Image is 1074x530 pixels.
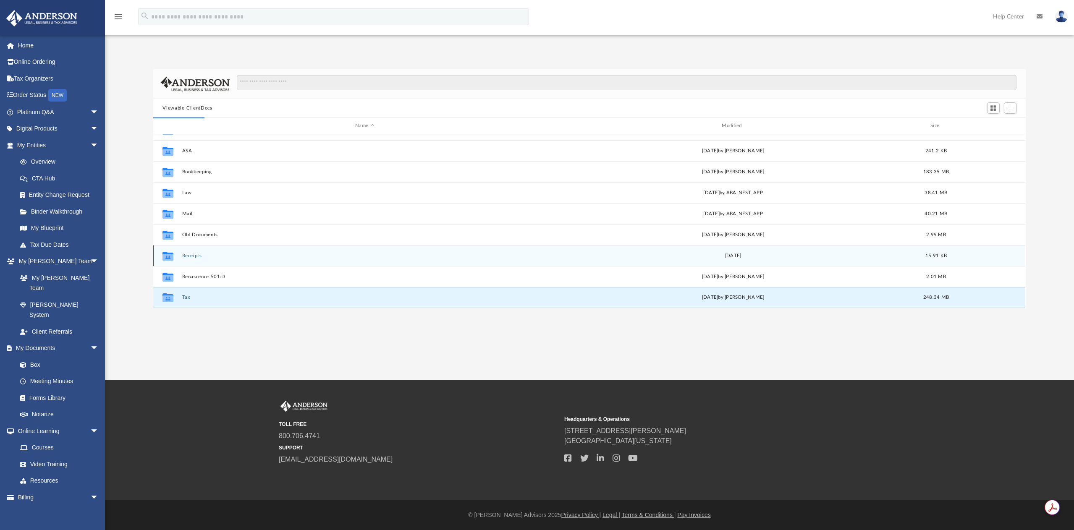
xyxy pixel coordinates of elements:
a: Online Ordering [6,54,111,70]
a: Digital Productsarrow_drop_down [6,120,111,137]
div: id [957,122,1016,130]
a: Order StatusNEW [6,87,111,104]
a: Pay Invoices [677,512,710,518]
a: Entity Change Request [12,187,111,204]
div: [DATE] by ABA_NEST_APP [551,210,916,218]
a: My Entitiesarrow_drop_down [6,137,111,154]
a: Legal | [602,512,620,518]
button: Mail [182,211,547,217]
a: [PERSON_NAME] System [12,296,107,323]
a: Tax Due Dates [12,236,111,253]
i: menu [113,12,123,22]
span: arrow_drop_down [90,120,107,138]
span: arrow_drop_down [90,104,107,121]
a: [GEOGRAPHIC_DATA][US_STATE] [564,437,672,444]
a: Privacy Policy | [561,512,601,518]
a: Billingarrow_drop_down [6,489,111,506]
button: Receipts [182,253,547,258]
span: arrow_drop_down [90,253,107,270]
div: grid [153,134,1025,308]
button: Old Documents [182,232,547,238]
a: Binder Walkthrough [12,203,111,220]
div: id [157,122,178,130]
a: Meeting Minutes [12,373,107,390]
button: Add [1004,102,1016,114]
div: [DATE] by [PERSON_NAME] [551,273,916,281]
span: 2.01 MB [926,274,946,279]
a: Tax Organizers [6,70,111,87]
img: Anderson Advisors Platinum Portal [4,10,80,26]
a: Platinum Q&Aarrow_drop_down [6,104,111,120]
img: User Pic [1055,10,1068,23]
span: 2.99 MB [926,232,946,237]
a: Notarize [12,406,107,423]
span: 241.2 KB [925,149,947,153]
a: Online Learningarrow_drop_down [6,423,107,439]
button: Law [182,190,547,196]
a: My [PERSON_NAME] Team [12,269,103,296]
a: Terms & Conditions | [622,512,676,518]
a: Forms Library [12,389,103,406]
button: Viewable-ClientDocs [162,104,212,112]
div: Name [182,122,547,130]
div: [DATE] by [PERSON_NAME] [551,147,916,155]
div: NEW [48,89,67,102]
a: 800.706.4741 [279,432,320,439]
button: ASA [182,148,547,154]
a: My Documentsarrow_drop_down [6,340,107,357]
a: Home [6,37,111,54]
div: [DATE] by [PERSON_NAME] [551,168,916,176]
div: [DATE] by ABA_NEST_APP [551,189,916,197]
a: [STREET_ADDRESS][PERSON_NAME] [564,427,686,434]
a: My [PERSON_NAME] Teamarrow_drop_down [6,253,107,270]
img: Anderson Advisors Platinum Portal [279,401,329,412]
div: [DATE] by [PERSON_NAME] [551,231,916,239]
span: arrow_drop_down [90,340,107,357]
div: Size [919,122,953,130]
span: 15.91 KB [925,253,947,258]
span: 183.35 MB [923,170,949,174]
a: My Blueprint [12,220,107,237]
a: Courses [12,439,107,456]
a: CTA Hub [12,170,111,187]
a: menu [113,16,123,22]
i: search [140,11,149,21]
div: © [PERSON_NAME] Advisors 2025 [105,511,1074,520]
small: Headquarters & Operations [564,415,844,423]
button: Bookkeeping [182,169,547,175]
button: Tax [182,295,547,300]
span: arrow_drop_down [90,423,107,440]
button: Renascence 501c3 [182,274,547,279]
span: 40.21 MB [925,211,948,216]
span: arrow_drop_down [90,489,107,506]
div: [DATE] [551,252,916,260]
a: Box [12,356,103,373]
div: by [PERSON_NAME] [551,294,916,301]
a: Video Training [12,456,103,473]
a: Resources [12,473,107,489]
span: arrow_drop_down [90,137,107,154]
a: [EMAIL_ADDRESS][DOMAIN_NAME] [279,456,393,463]
a: Client Referrals [12,323,107,340]
div: Modified [550,122,916,130]
small: TOLL FREE [279,420,558,428]
input: Search files and folders [237,75,1016,91]
span: 38.41 MB [925,191,948,195]
span: 248.34 MB [923,295,949,300]
a: Overview [12,154,111,170]
button: Switch to Grid View [987,102,1000,114]
span: [DATE] [702,295,718,300]
small: SUPPORT [279,444,558,452]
